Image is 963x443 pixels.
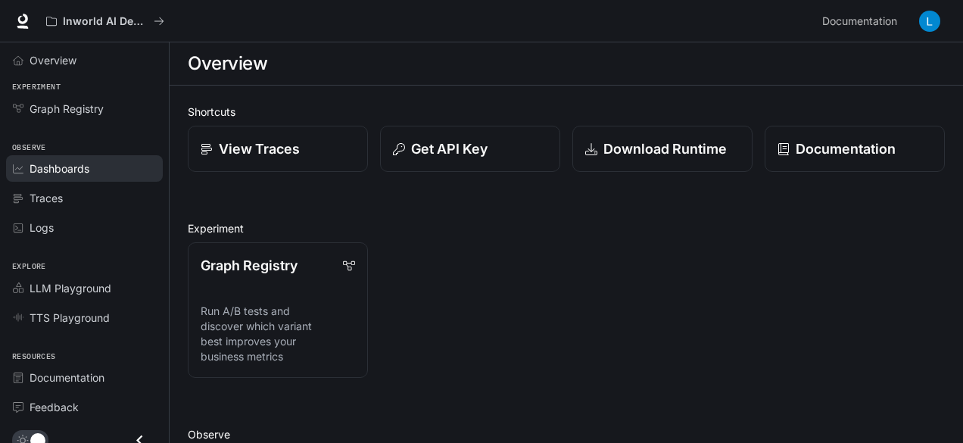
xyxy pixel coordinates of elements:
[219,139,300,159] p: View Traces
[6,47,163,73] a: Overview
[188,242,368,378] a: Graph RegistryRun A/B tests and discover which variant best improves your business metrics
[411,139,488,159] p: Get API Key
[572,126,753,172] a: Download Runtime
[63,15,148,28] p: Inworld AI Demos
[915,6,945,36] button: User avatar
[188,220,945,236] h2: Experiment
[796,139,896,159] p: Documentation
[188,126,368,172] a: View Traces
[188,426,945,442] h2: Observe
[919,11,940,32] img: User avatar
[6,155,163,182] a: Dashboards
[201,255,298,276] p: Graph Registry
[188,104,945,120] h2: Shortcuts
[380,126,560,172] button: Get API Key
[30,52,76,68] span: Overview
[30,280,111,296] span: LLM Playground
[30,310,110,326] span: TTS Playground
[39,6,171,36] button: All workspaces
[6,304,163,331] a: TTS Playground
[30,399,79,415] span: Feedback
[6,95,163,122] a: Graph Registry
[822,12,897,31] span: Documentation
[30,101,104,117] span: Graph Registry
[6,364,163,391] a: Documentation
[30,370,104,385] span: Documentation
[6,275,163,301] a: LLM Playground
[30,161,89,176] span: Dashboards
[603,139,727,159] p: Download Runtime
[30,190,63,206] span: Traces
[6,214,163,241] a: Logs
[188,48,267,79] h1: Overview
[6,394,163,420] a: Feedback
[30,220,54,236] span: Logs
[765,126,945,172] a: Documentation
[6,185,163,211] a: Traces
[816,6,908,36] a: Documentation
[201,304,355,364] p: Run A/B tests and discover which variant best improves your business metrics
